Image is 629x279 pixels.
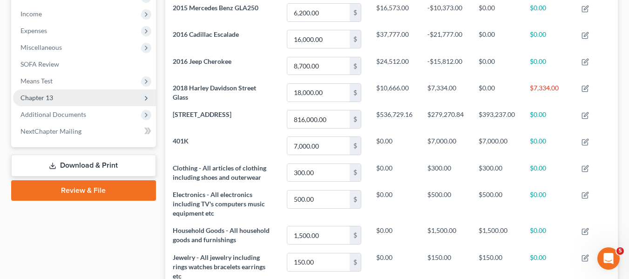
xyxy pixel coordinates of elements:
td: $0.00 [522,133,574,159]
td: $300.00 [471,159,522,186]
td: $0.00 [522,159,574,186]
input: 0.00 [287,137,350,155]
input: 0.00 [287,191,350,208]
td: $0.00 [471,26,522,53]
span: Income [20,10,42,18]
span: Means Test [20,77,53,85]
td: $500.00 [471,186,522,222]
td: $0.00 [471,53,522,79]
td: $0.00 [369,159,420,186]
span: 2015 Mercedes Benz GLA250 [173,4,258,12]
td: $0.00 [369,186,420,222]
td: $0.00 [471,79,522,106]
span: Additional Documents [20,110,86,118]
div: $ [350,4,361,21]
span: Electronics - All electronics including TV's computers music equipment etc [173,191,265,217]
span: [STREET_ADDRESS] [173,110,231,118]
td: $7,334.00 [522,79,574,106]
td: $0.00 [369,133,420,159]
span: Chapter 13 [20,94,53,102]
td: $1,500.00 [420,222,471,249]
input: 0.00 [287,110,350,128]
div: $ [350,84,361,102]
td: $0.00 [522,26,574,53]
td: $500.00 [420,186,471,222]
span: Household Goods - All household goods and furnishings [173,226,270,244]
td: $37,777.00 [369,26,420,53]
input: 0.00 [287,84,350,102]
iframe: Intercom live chat [597,247,620,270]
span: Clothing - All articles of clothing including shoes and outerwear [173,164,266,181]
input: 0.00 [287,4,350,21]
a: Review & File [11,180,156,201]
span: Expenses [20,27,47,34]
td: $0.00 [522,222,574,249]
td: $7,000.00 [420,133,471,159]
td: $393,237.00 [471,106,522,133]
div: $ [350,57,361,75]
span: 2018 Harley Davidson Street Glass [173,84,256,101]
td: -$21,777.00 [420,26,471,53]
span: SOFA Review [20,60,59,68]
a: SOFA Review [13,56,156,73]
span: 401K [173,137,189,145]
td: $1,500.00 [471,222,522,249]
div: $ [350,110,361,128]
div: $ [350,164,361,182]
td: -$15,812.00 [420,53,471,79]
input: 0.00 [287,253,350,271]
span: 5 [616,247,624,255]
td: $10,666.00 [369,79,420,106]
a: NextChapter Mailing [13,123,156,140]
input: 0.00 [287,226,350,244]
td: $24,512.00 [369,53,420,79]
td: $0.00 [522,106,574,133]
td: $536,729.16 [369,106,420,133]
div: $ [350,191,361,208]
div: $ [350,30,361,48]
input: 0.00 [287,30,350,48]
td: $0.00 [522,53,574,79]
span: 2016 Jeep Cherokee [173,57,231,65]
div: $ [350,226,361,244]
div: $ [350,137,361,155]
div: $ [350,253,361,271]
span: NextChapter Mailing [20,127,81,135]
td: $7,000.00 [471,133,522,159]
td: $0.00 [522,186,574,222]
span: 2016 Cadillac Escalade [173,30,239,38]
td: $7,334.00 [420,79,471,106]
input: 0.00 [287,164,350,182]
span: Miscellaneous [20,43,62,51]
a: Download & Print [11,155,156,177]
td: $0.00 [369,222,420,249]
td: $279,270.84 [420,106,471,133]
td: $300.00 [420,159,471,186]
input: 0.00 [287,57,350,75]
